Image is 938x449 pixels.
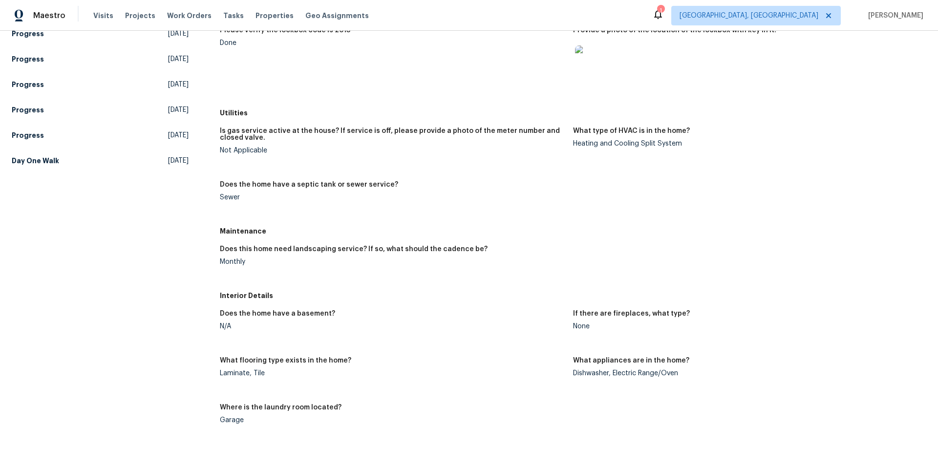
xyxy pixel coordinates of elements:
[12,76,189,93] a: Progress[DATE]
[33,11,65,21] span: Maestro
[220,246,488,253] h5: Does this home need landscaping service? If so, what should the cadence be?
[12,152,189,170] a: Day One Walk[DATE]
[220,310,335,317] h5: Does the home have a basement?
[12,105,44,115] h5: Progress
[12,156,59,166] h5: Day One Walk
[167,11,212,21] span: Work Orders
[573,357,689,364] h5: What appliances are in the home?
[168,80,189,89] span: [DATE]
[256,11,294,21] span: Properties
[305,11,369,21] span: Geo Assignments
[168,29,189,39] span: [DATE]
[220,404,341,411] h5: Where is the laundry room located?
[220,323,565,330] div: N/A
[220,357,351,364] h5: What flooring type exists in the home?
[220,258,565,265] div: Monthly
[12,101,189,119] a: Progress[DATE]
[573,128,690,134] h5: What type of HVAC is in the home?
[168,54,189,64] span: [DATE]
[864,11,923,21] span: [PERSON_NAME]
[220,417,565,424] div: Garage
[220,128,565,141] h5: Is gas service active at the house? If service is off, please provide a photo of the meter number...
[223,12,244,19] span: Tasks
[12,80,44,89] h5: Progress
[220,108,926,118] h5: Utilities
[220,181,398,188] h5: Does the home have a septic tank or sewer service?
[12,127,189,144] a: Progress[DATE]
[125,11,155,21] span: Projects
[168,105,189,115] span: [DATE]
[220,370,565,377] div: Laminate, Tile
[657,6,664,16] div: 1
[12,50,189,68] a: Progress[DATE]
[573,310,690,317] h5: If there are fireplaces, what type?
[12,25,189,43] a: Progress[DATE]
[220,147,565,154] div: Not Applicable
[680,11,818,21] span: [GEOGRAPHIC_DATA], [GEOGRAPHIC_DATA]
[220,291,926,300] h5: Interior Details
[220,194,565,201] div: Sewer
[168,156,189,166] span: [DATE]
[12,54,44,64] h5: Progress
[573,140,918,147] div: Heating and Cooling Split System
[93,11,113,21] span: Visits
[573,370,918,377] div: Dishwasher, Electric Range/Oven
[12,29,44,39] h5: Progress
[220,226,926,236] h5: Maintenance
[12,130,44,140] h5: Progress
[220,40,565,46] div: Done
[573,323,918,330] div: None
[168,130,189,140] span: [DATE]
